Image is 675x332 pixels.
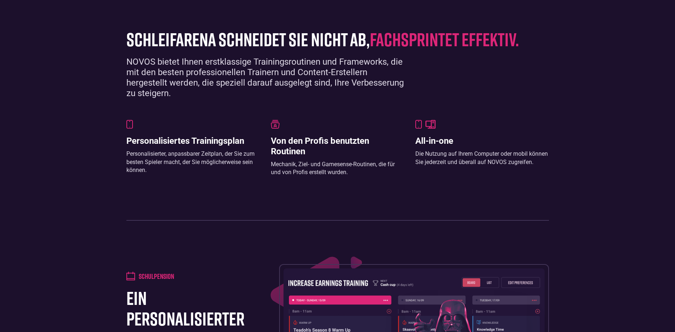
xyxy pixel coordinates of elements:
[126,57,404,98] div: NOVOS bietet Ihnen erstklassige Trainingsroutinen und Frameworks, die mit den besten professionel...
[126,29,538,49] h1: Schleifarena schneidet sie nicht ab,
[126,136,260,146] h3: Personalisiertes Trainingsplan
[139,272,174,280] h4: Schulpension
[415,136,549,146] h3: All-in-one
[126,150,260,174] div: Personalisierter, anpassbarer Zeitplan, der Sie zum besten Spieler macht, der Sie möglicherweise ...
[415,150,549,166] div: Die Nutzung auf Ihrem Computer oder mobil können Sie jederzeit und überall auf NOVOS zugreifen.
[271,136,404,157] h3: Von den Profis benutzten Routinen
[370,28,519,50] span: fachsprintet effektiv.
[271,160,404,177] div: Mechanik, Ziel- und Gamesense-Routinen, die für und von Profis erstellt wurden.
